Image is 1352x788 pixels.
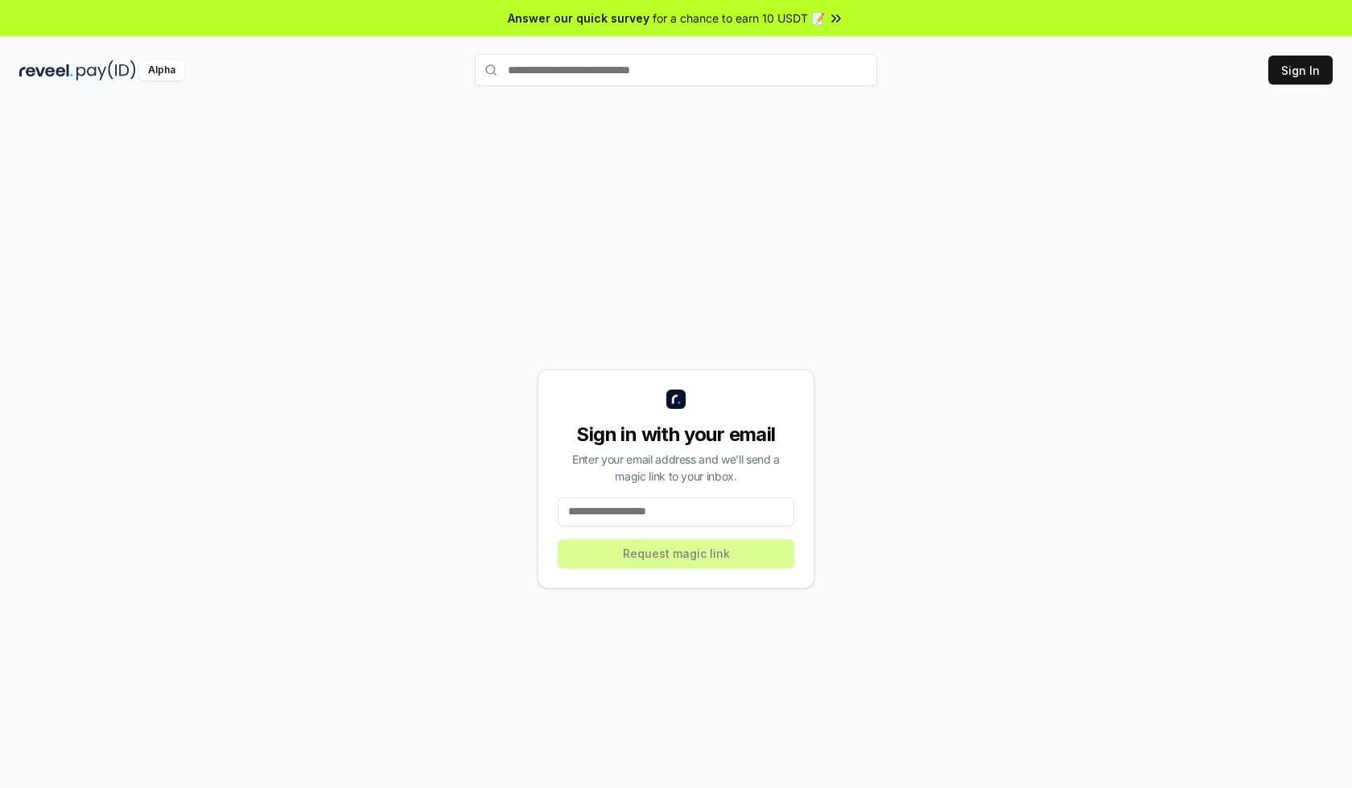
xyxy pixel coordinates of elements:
[76,60,136,80] img: pay_id
[19,60,73,80] img: reveel_dark
[558,451,794,485] div: Enter your email address and we’ll send a magic link to your inbox.
[508,10,649,27] span: Answer our quick survey
[139,60,184,80] div: Alpha
[666,390,686,409] img: logo_small
[1268,56,1333,85] button: Sign In
[653,10,825,27] span: for a chance to earn 10 USDT 📝
[558,422,794,448] div: Sign in with your email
